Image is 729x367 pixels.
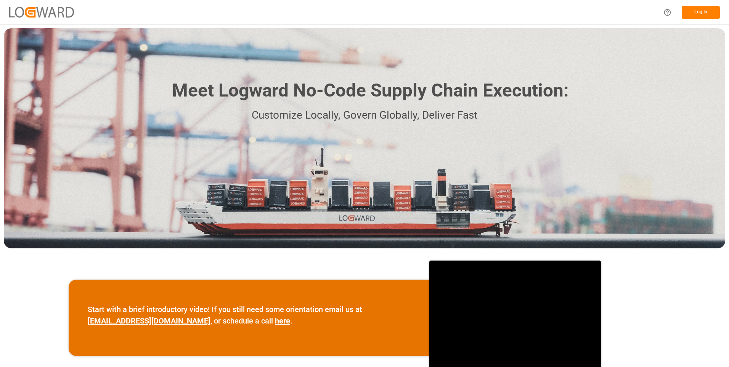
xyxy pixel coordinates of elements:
[9,7,74,17] img: Logward_new_orange.png
[172,77,568,104] h1: Meet Logward No-Code Supply Chain Execution:
[275,316,290,325] a: here
[88,316,210,325] a: [EMAIL_ADDRESS][DOMAIN_NAME]
[161,107,568,124] p: Customize Locally, Govern Globally, Deliver Fast
[659,4,676,21] button: Help Center
[682,6,720,19] button: Log In
[88,304,410,327] p: Start with a brief introductory video! If you still need some orientation email us at , or schedu...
